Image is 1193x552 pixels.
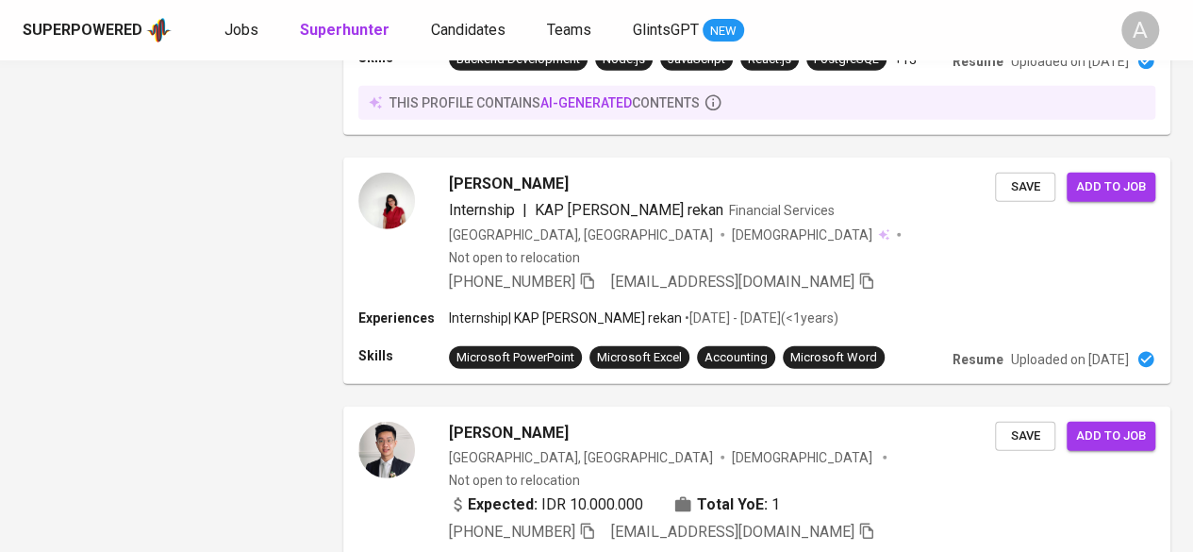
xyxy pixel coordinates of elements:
[449,248,580,267] p: Not open to relocation
[953,350,1003,369] p: Resume
[449,309,682,327] p: Internship | KAP [PERSON_NAME] rekan
[431,19,509,42] a: Candidates
[729,203,835,218] span: Financial Services
[1067,422,1155,451] button: Add to job
[995,173,1055,202] button: Save
[449,422,569,444] span: [PERSON_NAME]
[1004,176,1046,198] span: Save
[23,16,172,44] a: Superpoweredapp logo
[995,422,1055,451] button: Save
[633,21,699,39] span: GlintsGPT
[540,95,632,110] span: AI-generated
[449,173,569,195] span: [PERSON_NAME]
[732,226,875,244] span: [DEMOGRAPHIC_DATA]
[535,201,723,219] span: KAP [PERSON_NAME] rekan
[633,19,744,42] a: GlintsGPT NEW
[449,448,713,467] div: [GEOGRAPHIC_DATA], [GEOGRAPHIC_DATA]
[449,471,580,490] p: Not open to relocation
[704,349,768,367] div: Accounting
[1004,426,1046,447] span: Save
[1121,11,1159,49] div: A
[431,21,505,39] span: Candidates
[1067,173,1155,202] button: Add to job
[449,493,643,516] div: IDR 10.000.000
[358,422,415,478] img: 0816839906f1b6f8c1f2ddd2a10b26ea.jpg
[697,493,768,516] b: Total YoE:
[703,22,744,41] span: NEW
[611,273,854,291] span: [EMAIL_ADDRESS][DOMAIN_NAME]
[23,20,142,42] div: Superpowered
[300,21,389,39] b: Superhunter
[449,201,515,219] span: Internship
[771,493,780,516] span: 1
[224,21,258,39] span: Jobs
[547,19,595,42] a: Teams
[358,309,449,327] p: Experiences
[790,349,877,367] div: Microsoft Word
[224,19,262,42] a: Jobs
[449,523,575,541] span: [PHONE_NUMBER]
[456,349,574,367] div: Microsoft PowerPoint
[1011,350,1129,369] p: Uploaded on [DATE]
[611,523,854,541] span: [EMAIL_ADDRESS][DOMAIN_NAME]
[1011,52,1129,71] p: Uploaded on [DATE]
[953,52,1003,71] p: Resume
[1076,426,1146,447] span: Add to job
[300,19,393,42] a: Superhunter
[682,309,838,327] p: • [DATE] - [DATE] ( <1 years )
[343,158,1170,384] a: [PERSON_NAME]Internship|KAP [PERSON_NAME] rekanFinancial Services[GEOGRAPHIC_DATA], [GEOGRAPHIC_D...
[522,199,527,222] span: |
[547,21,591,39] span: Teams
[358,346,449,365] p: Skills
[597,349,682,367] div: Microsoft Excel
[358,173,415,229] img: 82e4766a84c14a706b63e03c5d8a57b2.jpg
[468,493,538,516] b: Expected:
[1076,176,1146,198] span: Add to job
[146,16,172,44] img: app logo
[389,93,700,112] p: this profile contains contents
[449,273,575,291] span: [PHONE_NUMBER]
[732,448,875,467] span: [DEMOGRAPHIC_DATA]
[449,226,713,244] div: [GEOGRAPHIC_DATA], [GEOGRAPHIC_DATA]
